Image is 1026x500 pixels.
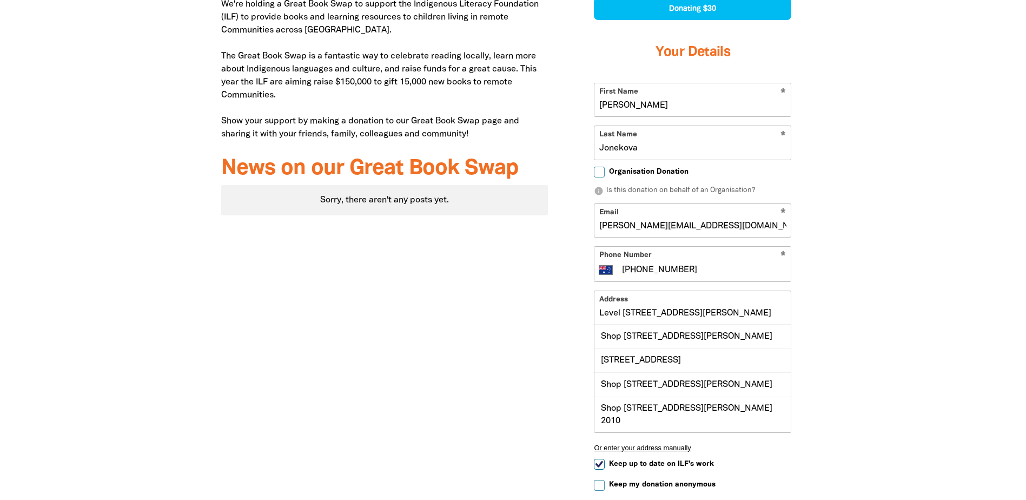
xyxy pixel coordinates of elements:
[594,397,791,433] div: Shop [STREET_ADDRESS][PERSON_NAME] 2010
[594,167,605,177] input: Organisation Donation
[594,459,605,470] input: Keep up to date on ILF's work
[221,157,548,181] h3: News on our Great Book Swap
[594,444,791,452] button: Or enter your address manually
[609,167,689,177] span: Organisation Donation
[221,185,548,215] div: Paginated content
[609,479,716,490] span: Keep my donation anonymous
[594,186,791,196] p: Is this donation on behalf of an Organisation?
[594,348,791,372] div: [STREET_ADDRESS]
[594,372,791,396] div: Shop [STREET_ADDRESS][PERSON_NAME]
[221,185,548,215] div: Sorry, there aren't any posts yet.
[609,459,714,469] span: Keep up to date on ILF's work
[594,325,791,348] div: Shop [STREET_ADDRESS][PERSON_NAME]
[594,31,791,74] h3: Your Details
[780,251,786,261] i: Required
[594,480,605,491] input: Keep my donation anonymous
[594,186,604,196] i: info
